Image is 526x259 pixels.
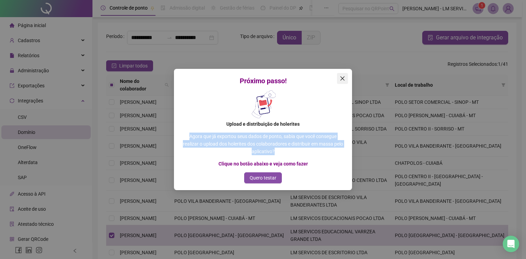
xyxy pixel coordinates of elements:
div: Próximo passo! [182,76,344,86]
b: Clique no botão abaixo e veja como fazer [218,161,308,166]
span: Quero testar [250,174,276,182]
p: Agora que já exportou seus dados de ponto, sabia que você consegue realizar o upload dos holerite... [182,133,344,155]
button: Quero testar [244,172,282,183]
img: phone_hand.4f6d47a6fd645295bd09.png [248,89,278,120]
button: Close [337,73,348,84]
span: close [340,76,345,81]
b: Upload e distribuição de holerites [226,121,300,127]
div: Open Intercom Messenger [503,236,519,252]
